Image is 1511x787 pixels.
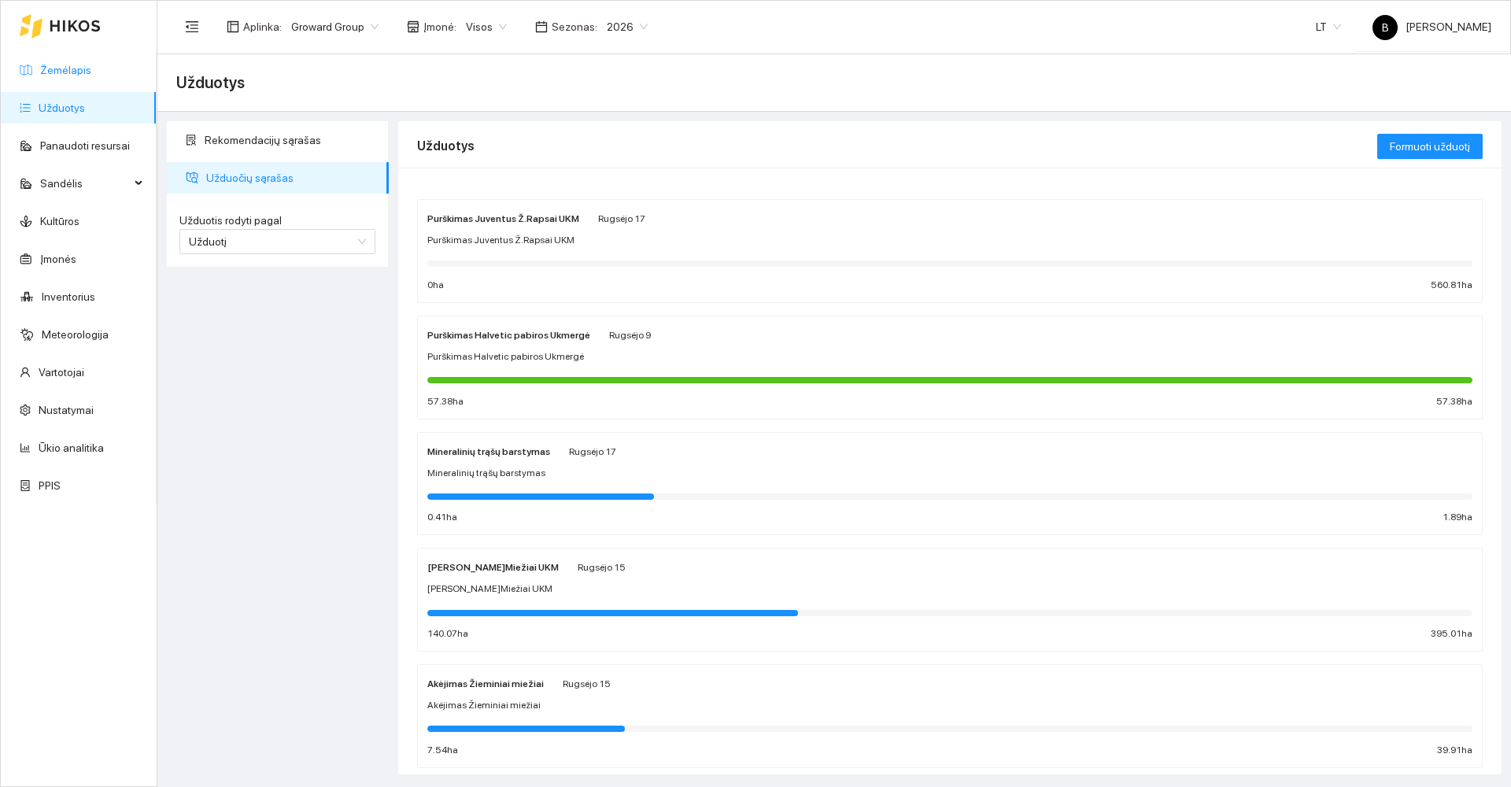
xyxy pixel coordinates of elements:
[186,135,197,146] span: solution
[40,253,76,265] a: Įmonės
[427,510,457,525] span: 0.41 ha
[185,20,199,34] span: menu-fold
[1437,743,1472,758] span: 39.91 ha
[427,278,444,293] span: 0 ha
[427,743,458,758] span: 7.54 ha
[417,548,1483,652] a: [PERSON_NAME]Miežiai UKMRugsėjo 15[PERSON_NAME]Miežiai UKM140.07ha395.01ha
[466,15,507,39] span: Visos
[205,124,376,156] span: Rekomendacijų sąrašas
[291,15,379,39] span: Groward Group
[1431,278,1472,293] span: 560.81 ha
[40,215,79,227] a: Kultūros
[427,349,584,364] span: Purškimas Halvetic pabiros Ukmergė
[1390,138,1470,155] span: Formuoti užduotį
[243,18,282,35] span: Aplinka :
[42,290,95,303] a: Inventorius
[427,213,579,224] strong: Purškimas Juventus Ž.Rapsai UKM
[427,466,545,481] span: Mineralinių trąšų barstymas
[42,328,109,341] a: Meteorologija
[417,199,1483,303] a: Purškimas Juventus Ž.Rapsai UKMRugsėjo 17Purškimas Juventus Ž.Rapsai UKM0ha560.81ha
[417,124,1377,168] div: Užduotys
[1443,510,1472,525] span: 1.89 ha
[563,678,611,689] span: Rugsėjo 15
[39,442,104,454] a: Ūkio analitika
[427,582,552,597] span: [PERSON_NAME]Miežiai UKM
[179,212,375,229] label: Užduotis rodyti pagal
[427,562,559,573] strong: [PERSON_NAME]Miežiai UKM
[427,678,544,689] strong: Akėjimas Žieminiai miežiai
[427,626,468,641] span: 140.07 ha
[609,330,651,341] span: Rugsėjo 9
[39,479,61,492] a: PPIS
[40,168,130,199] span: Sandėlis
[427,446,550,457] strong: Mineralinių trąšų barstymas
[607,15,648,39] span: 2026
[417,432,1483,536] a: Mineralinių trąšų barstymasRugsėjo 17Mineralinių trąšų barstymas0.41ha1.89ha
[1377,134,1483,159] button: Formuoti užduotį
[1372,20,1491,33] span: [PERSON_NAME]
[552,18,597,35] span: Sezonas :
[417,316,1483,419] a: Purškimas Halvetic pabiros UkmergėRugsėjo 9Purškimas Halvetic pabiros Ukmergė57.38ha57.38ha
[1436,394,1472,409] span: 57.38 ha
[569,446,616,457] span: Rugsėjo 17
[1431,626,1472,641] span: 395.01 ha
[40,139,130,152] a: Panaudoti resursai
[176,11,208,42] button: menu-fold
[417,664,1483,768] a: Akėjimas Žieminiai miežiaiRugsėjo 15Akėjimas Žieminiai miežiai7.54ha39.91ha
[40,64,91,76] a: Žemėlapis
[598,213,645,224] span: Rugsėjo 17
[427,233,574,248] span: Purškimas Juventus Ž.Rapsai UKM
[189,235,227,248] span: Užduotį
[39,102,85,114] a: Užduotys
[535,20,548,33] span: calendar
[206,162,376,194] span: Užduočių sąrašas
[227,20,239,33] span: layout
[407,20,419,33] span: shop
[427,698,541,713] span: Akėjimas Žieminiai miežiai
[39,404,94,416] a: Nustatymai
[176,70,245,95] span: Užduotys
[578,562,626,573] span: Rugsėjo 15
[1316,15,1341,39] span: LT
[39,366,84,379] a: Vartotojai
[423,18,456,35] span: Įmonė :
[427,330,590,341] strong: Purškimas Halvetic pabiros Ukmergė
[1382,15,1389,40] span: B
[427,394,464,409] span: 57.38 ha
